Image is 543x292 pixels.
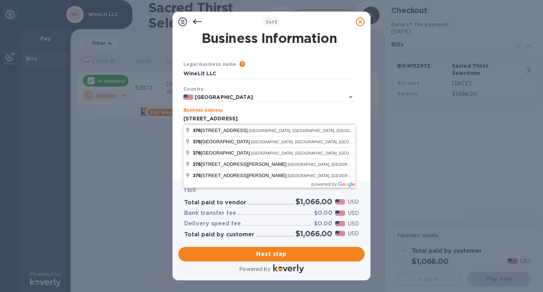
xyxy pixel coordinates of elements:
span: [GEOGRAPHIC_DATA] [193,150,251,156]
span: [GEOGRAPHIC_DATA], [GEOGRAPHIC_DATA], [GEOGRAPHIC_DATA] [288,173,417,178]
input: Enter address [183,113,355,124]
p: USD [348,230,359,237]
button: Next step [178,247,365,261]
button: Open [346,92,356,102]
h3: Bank transfer fee [184,210,236,217]
span: 3 [266,19,269,25]
span: 376 [193,161,201,167]
span: [GEOGRAPHIC_DATA], [GEOGRAPHIC_DATA], [GEOGRAPHIC_DATA] [251,151,381,155]
span: [GEOGRAPHIC_DATA] [193,139,251,144]
h3: Total paid to vendor [184,199,246,206]
span: 376 [193,139,201,144]
span: [GEOGRAPHIC_DATA], [GEOGRAPHIC_DATA], [GEOGRAPHIC_DATA] [251,140,381,144]
b: of 3 [266,19,278,25]
h3: $0.00 [314,210,332,217]
img: USD [335,221,345,226]
b: Legal business name [183,61,237,67]
p: USD [348,209,359,217]
h3: Total paid by customer [184,231,254,238]
span: [GEOGRAPHIC_DATA], [GEOGRAPHIC_DATA], [GEOGRAPHIC_DATA] [288,162,417,167]
h1: Business Information [182,31,357,46]
img: USD [335,199,345,204]
input: Select country [193,93,335,102]
span: [GEOGRAPHIC_DATA], [GEOGRAPHIC_DATA], [GEOGRAPHIC_DATA] [249,128,378,133]
h3: $0.00 [314,220,332,227]
img: USD [335,231,345,236]
span: 376 [193,128,201,133]
span: Next step [184,250,359,259]
h2: $1,066.00 [296,229,332,238]
img: USD [335,211,345,216]
h2: $1,066.00 [296,197,332,206]
p: Powered by [239,265,270,273]
span: [STREET_ADDRESS][PERSON_NAME] [193,161,288,167]
span: 376 [193,173,201,178]
img: Logo [273,264,304,273]
p: USD [348,220,359,228]
span: [STREET_ADDRESS][PERSON_NAME] [193,173,288,178]
img: US [183,95,193,100]
span: 376 [193,150,201,156]
h3: Delivery speed fee [184,220,241,227]
b: Country [183,86,204,92]
label: Business address [183,108,222,113]
input: Enter legal business name [183,68,355,79]
b: 1 bill [184,187,196,193]
span: [STREET_ADDRESS] [193,128,249,133]
p: USD [348,198,359,206]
